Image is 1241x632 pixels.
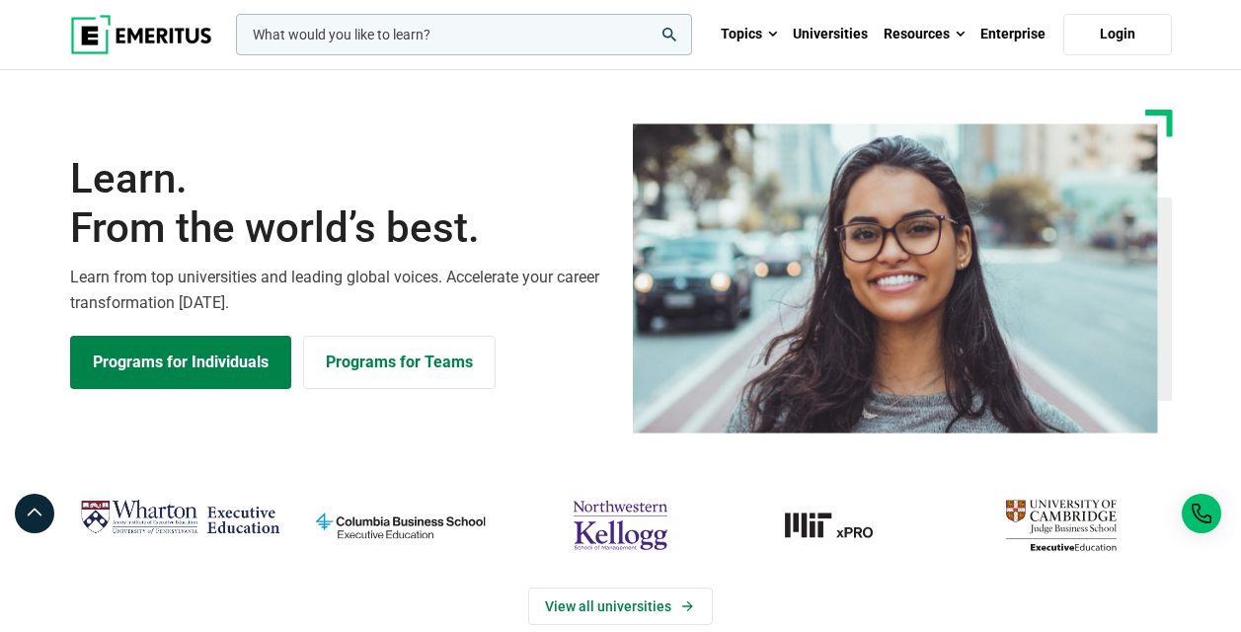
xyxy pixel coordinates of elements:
[80,493,280,542] img: Wharton Executive Education
[740,493,941,558] img: MIT xPRO
[1063,14,1172,55] a: Login
[300,493,501,558] img: columbia-business-school
[70,265,609,315] p: Learn from top universities and leading global voices. Accelerate your career transformation [DATE].
[70,154,609,254] h1: Learn.
[961,493,1161,558] img: cambridge-judge-business-school
[303,336,496,389] a: Explore for Business
[70,336,291,389] a: Explore Programs
[520,493,721,558] img: northwestern-kellogg
[740,493,941,558] a: MIT-xPRO
[236,14,692,55] input: woocommerce-product-search-field-0
[528,588,713,625] a: View Universities
[633,123,1158,434] img: Learn from the world's best
[70,203,609,253] span: From the world’s best.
